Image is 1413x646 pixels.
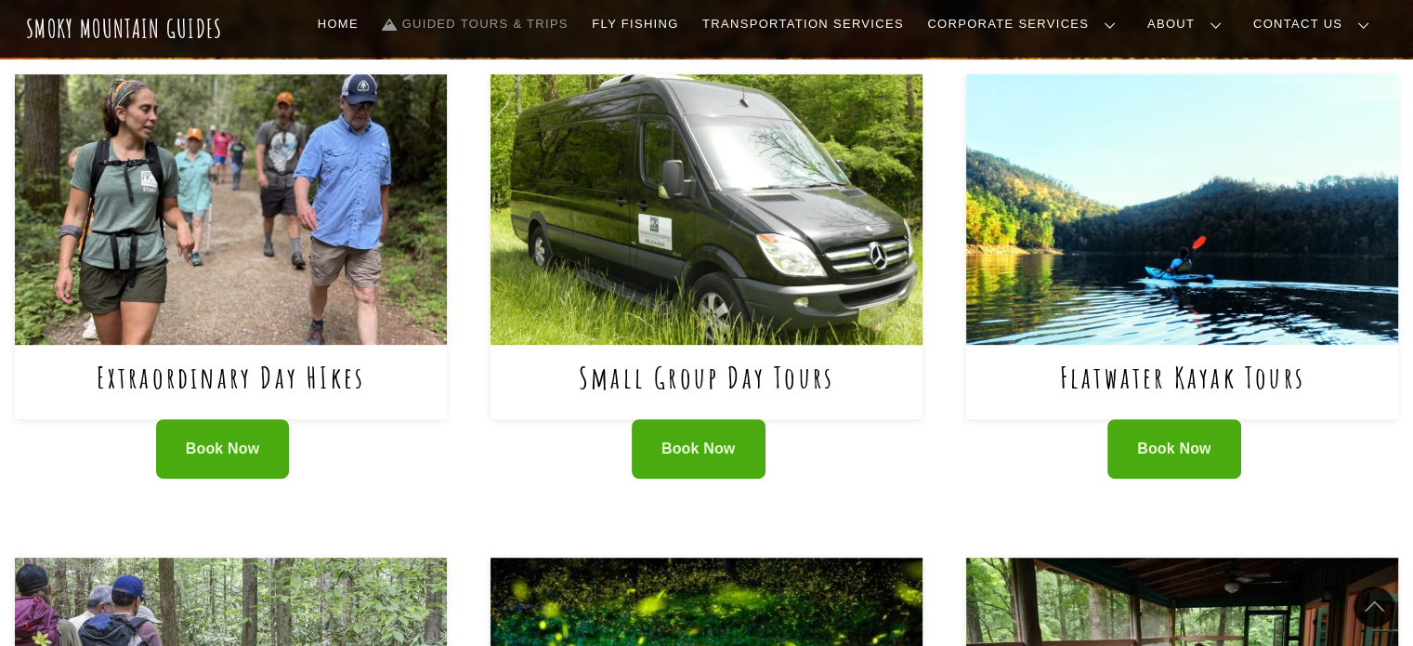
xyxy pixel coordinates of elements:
[186,440,260,459] span: Book Now
[26,13,223,44] a: Smoky Mountain Guides
[584,5,686,44] a: Fly Fishing
[15,74,447,344] img: Extraordinary Day HIkes
[579,358,834,396] a: Small Group Day Tours
[1246,5,1384,44] a: Contact Us
[1137,440,1211,459] span: Book Now
[1060,358,1305,396] a: Flatwater Kayak Tours
[156,419,290,480] a: Book Now
[1107,419,1241,480] a: Book Now
[1140,5,1236,44] a: About
[661,440,736,459] span: Book Now
[375,5,576,44] a: Guided Tours & Trips
[310,5,366,44] a: Home
[632,419,765,480] a: Book Now
[966,74,1398,344] img: Flatwater Kayak Tours
[97,358,366,396] a: Extraordinary Day HIkes
[920,5,1131,44] a: Corporate Services
[491,74,922,344] img: Small Group Day Tours
[695,5,910,44] a: Transportation Services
